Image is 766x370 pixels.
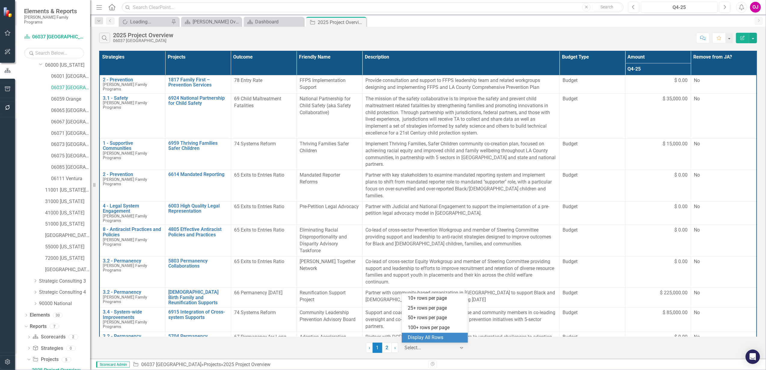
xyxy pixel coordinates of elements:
[297,256,362,287] td: Double-Click to Edit
[694,334,700,340] span: No
[691,93,757,138] td: Double-Click to Edit
[231,256,297,287] td: Double-Click to Edit
[694,172,700,178] span: No
[563,96,622,102] span: Budget
[231,75,297,93] td: Double-Click to Edit
[120,18,170,26] a: Loading...
[51,141,90,148] a: 06073 [GEOGRAPHIC_DATA]
[365,334,556,354] p: Partner with DCFS and other relevant stakeholders to understand challenges to adoption finalizati...
[563,334,622,341] span: Budget
[625,256,691,287] td: Double-Click to Edit
[362,93,560,138] td: Double-Click to Edit
[408,334,464,341] div: Display All Rows
[168,203,228,214] a: 6003 High Quality Legal Representation
[560,138,625,170] td: Double-Click to Edit
[365,258,556,286] p: Co-lead of cross-sector Equity Workgroup and member of Steering Committee providing support and l...
[362,225,560,256] td: Double-Click to Edit
[297,225,362,256] td: Double-Click to Edit
[168,334,228,350] a: 5704 Permanency Planning for Long-Staying Youth
[99,332,165,356] td: Double-Click to Edit Right Click for Context Menu
[39,289,90,296] a: Strategic Consulting 4
[625,93,691,138] td: Double-Click to Edit
[39,278,90,285] a: Strategic Consulting 3
[99,288,165,308] td: Double-Click to Edit Right Click for Context Menu
[24,48,84,58] input: Search Below...
[32,356,58,363] a: Projects
[51,164,90,171] a: 06085 [GEOGRAPHIC_DATA][PERSON_NAME]
[45,266,90,273] a: [GEOGRAPHIC_DATA]
[641,2,718,13] button: Q4-25
[675,258,688,265] span: $ 0.00
[691,170,757,201] td: Double-Click to Edit
[365,227,556,247] p: Co-lead of cross-sector Prevention Workgroup and member of Steering Committee providing support a...
[45,187,90,194] a: 11001 [US_STATE][GEOGRAPHIC_DATA]
[560,225,625,256] td: Double-Click to Edit
[99,307,165,332] td: Double-Click to Edit Right Click for Context Menu
[694,227,700,233] span: No
[234,172,284,178] span: 65 Exits to Entries Ratio
[234,204,284,209] span: 65 Exits to Entries Ratio
[103,96,162,101] a: 3.1 - Safety
[625,170,691,201] td: Double-Click to Edit
[563,227,622,234] span: Budget
[99,170,165,201] td: Double-Click to Edit Right Click for Context Menu
[168,96,228,106] a: 6924 National Partnership for Child Safety
[231,138,297,170] td: Double-Click to Edit
[691,256,757,287] td: Double-Click to Edit
[300,172,340,185] span: Mandated Reporter Reforms
[365,172,556,199] p: Partner with key stakeholders to examine mandated reporting system and implement plans to shift f...
[45,232,90,239] a: [GEOGRAPHIC_DATA][US_STATE]
[675,227,688,234] span: $ 0.00
[103,177,147,186] span: [PERSON_NAME] Family Programs
[165,307,231,332] td: Double-Click to Edit Right Click for Context Menu
[193,18,240,26] div: [PERSON_NAME] Overview
[563,290,622,296] span: Budget
[62,357,71,362] div: 5
[625,201,691,225] td: Double-Click to Edit
[99,75,165,93] td: Double-Click to Edit Right Click for Context Menu
[362,332,560,356] td: Double-Click to Edit
[560,307,625,332] td: Double-Click to Edit
[168,77,228,88] a: 1817 Family First – Prevention Services
[103,100,147,110] span: [PERSON_NAME] Family Programs
[103,82,147,91] span: [PERSON_NAME] Family Programs
[300,259,356,271] span: [PERSON_NAME] Together Network
[750,2,761,13] div: OJ
[45,221,90,228] a: 51000 [US_STATE]
[168,258,228,269] a: 5803 Permanency Collaborations
[560,256,625,287] td: Double-Click to Edit
[300,96,351,115] span: National Partnership for Child Safety (aka Safety Collaborative)
[32,345,63,352] a: Strategies
[122,2,624,13] input: Search ClearPoint...
[691,332,757,356] td: Double-Click to Edit
[663,96,688,102] span: $ 35,000.00
[103,227,162,237] a: 8 - Antiracist Practices and Policies
[141,362,201,367] a: 06037 [GEOGRAPHIC_DATA]
[113,32,173,38] div: 2025 Project Overview
[51,96,90,103] a: 06059 Orange
[365,96,556,137] p: The mission of the safety collaborative is to improve the safety and prevent child maltreatment r...
[51,73,90,80] a: 06001 [GEOGRAPHIC_DATA]
[691,288,757,308] td: Double-Click to Edit
[297,201,362,225] td: Double-Click to Edit
[51,119,90,126] a: 06067 [GEOGRAPHIC_DATA]
[625,332,691,356] td: Double-Click to Edit
[223,362,270,367] div: 2025 Project Overview
[694,141,700,147] span: No
[365,77,556,91] p: Provide consultation and support to FFPS leadership team and related workgroups designing and imp...
[373,343,382,353] span: 1
[300,290,346,302] span: Reunification Support Project
[168,309,228,320] a: 6915 Integration of Cross-system Supports
[99,256,165,287] td: Double-Click to Edit Right Click for Context Menu
[165,256,231,287] td: Double-Click to Edit Right Click for Context Menu
[625,225,691,256] td: Double-Click to Edit
[675,203,688,210] span: $ 0.00
[563,141,622,147] span: Budget
[694,310,700,315] span: No
[99,225,165,256] td: Double-Click to Edit Right Click for Context Menu
[103,77,162,83] a: 2 - Prevention
[362,170,560,201] td: Double-Click to Edit
[66,346,76,351] div: 0
[691,75,757,93] td: Double-Click to Edit
[694,96,700,102] span: No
